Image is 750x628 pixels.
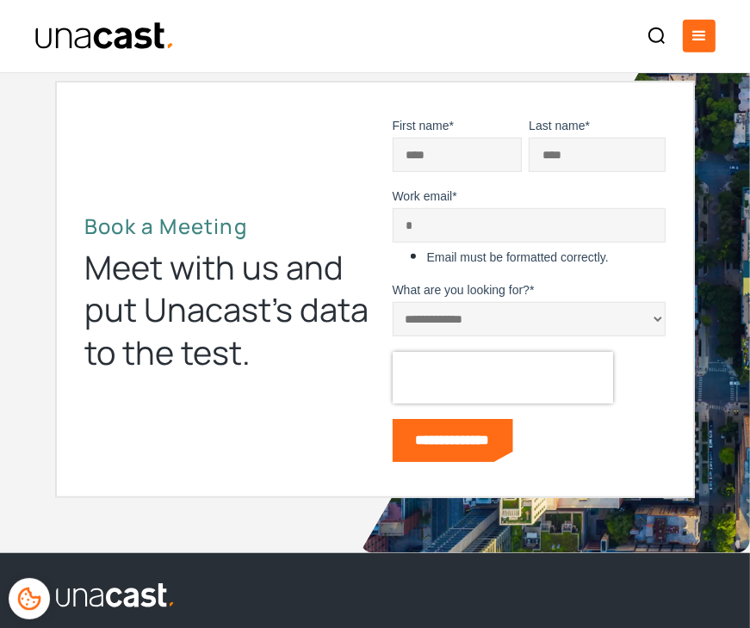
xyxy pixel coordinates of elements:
[393,352,613,403] iframe: reCAPTCHA
[34,22,175,52] img: Unacast text logo
[393,119,449,132] span: First name
[34,22,175,52] a: home
[393,283,530,297] span: What are you looking for?
[9,578,50,619] div: Cookie Preferences
[55,582,176,608] img: Unacast logo
[529,119,585,132] span: Last name
[427,249,666,266] label: Email must be formatted correctly.
[84,246,375,373] div: Meet with us and put Unacast’s data to the test.
[393,189,453,203] span: Work email
[84,213,375,239] h2: Book a Meeting
[55,581,695,608] a: link to the homepage
[683,20,716,52] div: menu
[647,26,667,46] img: Search icon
